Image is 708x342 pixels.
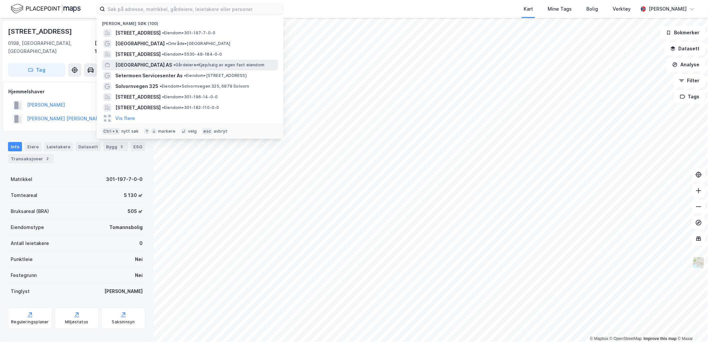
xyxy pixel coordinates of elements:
div: Datasett [76,142,101,151]
div: markere [158,129,175,134]
div: Info [8,142,22,151]
span: • [166,41,168,46]
span: Eiendom • [STREET_ADDRESS] [184,73,247,78]
span: Solvornvegen 325 [115,82,158,90]
div: Reguleringsplaner [11,319,49,325]
div: avbryt [214,129,227,134]
div: Ctrl + k [102,128,120,135]
div: [STREET_ADDRESS] [8,26,73,37]
span: • [160,84,162,89]
a: Improve this map [644,336,677,341]
div: [GEOGRAPHIC_DATA], 197/7 [95,39,145,55]
div: Bruksareal (BRA) [11,207,49,215]
div: Tomannsbolig [109,223,143,231]
div: Eiere [25,142,41,151]
div: Verktøy [613,5,631,13]
div: Transaksjoner [8,154,54,163]
span: • [173,62,175,67]
span: [STREET_ADDRESS] [115,104,161,112]
div: Nei [135,271,143,279]
div: 505 ㎡ [128,207,143,215]
div: Festegrunn [11,271,37,279]
img: logo.f888ab2527a4732fd821a326f86c7f29.svg [11,3,81,15]
span: [STREET_ADDRESS] [115,29,161,37]
div: Tinglyst [11,287,30,295]
button: Tags [674,90,705,103]
input: Søk på adresse, matrikkel, gårdeiere, leietakere eller personer [105,4,283,14]
div: Mine Tags [548,5,572,13]
div: Hjemmelshaver [8,88,145,96]
span: Gårdeiere • Kjøp/salg av egen fast eiendom [173,62,264,68]
div: 5 130 ㎡ [124,191,143,199]
button: Bokmerker [660,26,705,39]
div: Leietakere [44,142,73,151]
div: Bolig [586,5,598,13]
div: Antall leietakere [11,239,49,247]
button: Filter [673,74,705,87]
div: Punktleie [11,255,33,263]
div: 0198, [GEOGRAPHIC_DATA], [GEOGRAPHIC_DATA] [8,39,95,55]
span: • [162,105,164,110]
button: Datasett [665,42,705,55]
div: Bygg [103,142,128,151]
div: Kart [524,5,533,13]
div: [PERSON_NAME] [649,5,687,13]
span: Setermoen Servicesenter As [115,72,183,80]
span: Eiendom • 301-197-7-0-0 [162,30,215,36]
span: • [162,52,164,57]
span: • [184,73,186,78]
div: velg [188,129,197,134]
span: Eiendom • 301-182-110-0-0 [162,105,219,110]
div: [PERSON_NAME] [104,287,143,295]
button: Tag [8,63,65,77]
button: Vis flere [115,114,135,122]
button: Analyse [667,58,705,71]
div: ESG [131,142,145,151]
div: [PERSON_NAME] søk (100) [97,16,283,28]
div: Eiendomstype [11,223,44,231]
div: Miljøstatus [65,319,88,325]
span: Område • [GEOGRAPHIC_DATA] [166,41,230,46]
span: Eiendom • Solvornvegen 325, 6879 Solvorn [160,84,249,89]
div: 2 [44,155,51,162]
span: • [162,94,164,99]
div: 0 [139,239,143,247]
div: Matrikkel [11,175,32,183]
span: [GEOGRAPHIC_DATA] [115,40,165,48]
iframe: Chat Widget [675,310,708,342]
span: • [162,30,164,35]
div: 5 [119,143,125,150]
span: [STREET_ADDRESS] [115,93,161,101]
div: esc [202,128,212,135]
div: Tomteareal [11,191,37,199]
span: Eiendom • 5530-48-184-0-0 [162,52,222,57]
a: Mapbox [590,336,608,341]
div: Saksinnsyn [112,319,135,325]
span: [GEOGRAPHIC_DATA] AS [115,61,172,69]
a: OpenStreetMap [610,336,642,341]
span: [STREET_ADDRESS] [115,50,161,58]
span: Eiendom • 301-196-14-0-0 [162,94,218,100]
div: Nei [135,255,143,263]
div: 301-197-7-0-0 [106,175,143,183]
div: nytt søk [121,129,139,134]
img: Z [692,256,705,269]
